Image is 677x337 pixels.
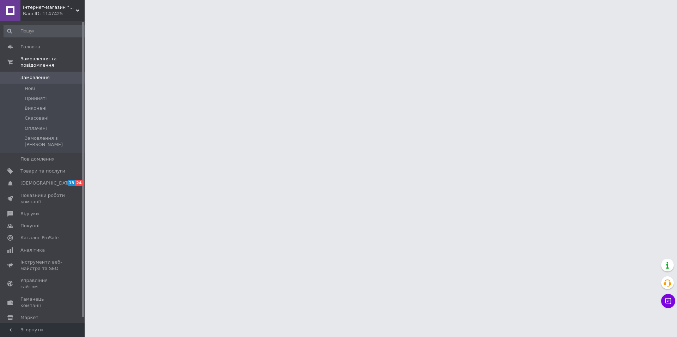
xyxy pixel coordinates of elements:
span: 13 [67,180,75,186]
span: Каталог ProSale [20,235,59,241]
span: Скасовані [25,115,49,121]
span: Управління сайтом [20,277,65,290]
button: Чат з покупцем [661,294,675,308]
div: Ваш ID: 1147425 [23,11,85,17]
span: Повідомлення [20,156,55,162]
span: Оплачені [25,125,47,132]
span: Замовлення з [PERSON_NAME] [25,135,86,148]
span: Інструменти веб-майстра та SEO [20,259,65,272]
span: Товари та послуги [20,168,65,174]
span: Відгуки [20,211,39,217]
span: Замовлення [20,74,50,81]
span: Головна [20,44,40,50]
span: Інтернет-магазин "Batareyka" [23,4,76,11]
span: Показники роботи компанії [20,192,65,205]
span: Нові [25,85,35,92]
span: Замовлення та повідомлення [20,56,85,68]
span: Маркет [20,314,38,321]
span: Покупці [20,223,39,229]
input: Пошук [4,25,87,37]
span: [DEMOGRAPHIC_DATA] [20,180,73,186]
span: Виконані [25,105,47,112]
span: Прийняті [25,95,47,102]
span: 24 [75,180,83,186]
span: Гаманець компанії [20,296,65,309]
span: Аналітика [20,247,45,253]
